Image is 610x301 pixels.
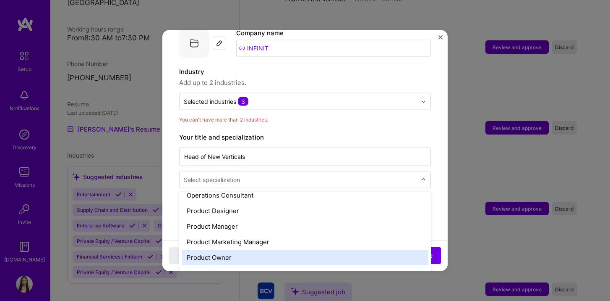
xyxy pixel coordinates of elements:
img: Edit [216,40,223,47]
div: Operations Consultant [182,187,428,203]
input: Role name [179,148,431,166]
img: drop icon [421,99,426,104]
button: Close [169,247,203,264]
div: Program Manager [182,265,428,281]
div: Selected industries [184,97,248,106]
span: Add up to 2 industries. [179,78,431,88]
label: Your title and specialization [179,132,431,143]
div: Product Owner [182,250,428,265]
div: Product Designer [182,203,428,219]
img: drop icon [421,177,426,182]
div: Edit [213,37,226,50]
label: Company name [236,29,284,37]
span: Close [178,251,194,260]
label: Industry [179,67,431,77]
span: 3 [238,97,248,106]
div: Select specialization [184,175,240,184]
div: Product Marketing Manager [182,234,428,250]
img: Company logo [179,28,209,58]
div: Product Manager [182,219,428,234]
button: Close [438,35,443,44]
input: Search for a company... [236,40,431,57]
span: You can't have more than 2 industries. [179,116,268,123]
